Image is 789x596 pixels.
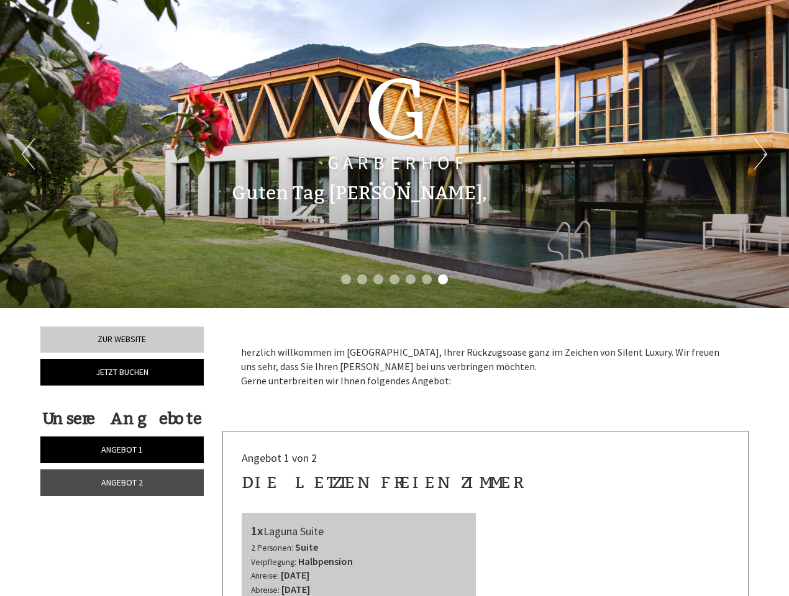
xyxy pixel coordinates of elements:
div: Laguna Suite [251,522,467,540]
b: Halbpension [298,555,353,567]
p: herzlich willkommen im [GEOGRAPHIC_DATA], Ihrer Rückzugsoase ganz im Zeichen von Silent Luxury. W... [241,345,731,388]
span: Angebot 2 [101,477,143,488]
span: Angebot 1 [101,444,143,455]
small: Abreise: [251,585,280,595]
span: Angebot 1 von 2 [242,451,317,465]
div: die letzten freien Zimmer [242,471,519,494]
b: Suite [295,541,318,553]
button: Next [754,138,767,169]
a: Zur Website [40,327,204,353]
div: Unsere Angebote [40,407,204,430]
button: Previous [22,138,35,169]
h1: Guten Tag [PERSON_NAME], [232,183,487,204]
small: Anreise: [251,571,279,581]
small: Verpflegung: [251,557,296,567]
b: [DATE] [281,569,309,581]
b: 1x [251,523,263,538]
small: 2 Personen: [251,543,293,553]
a: Jetzt buchen [40,359,204,386]
b: [DATE] [281,583,310,595]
